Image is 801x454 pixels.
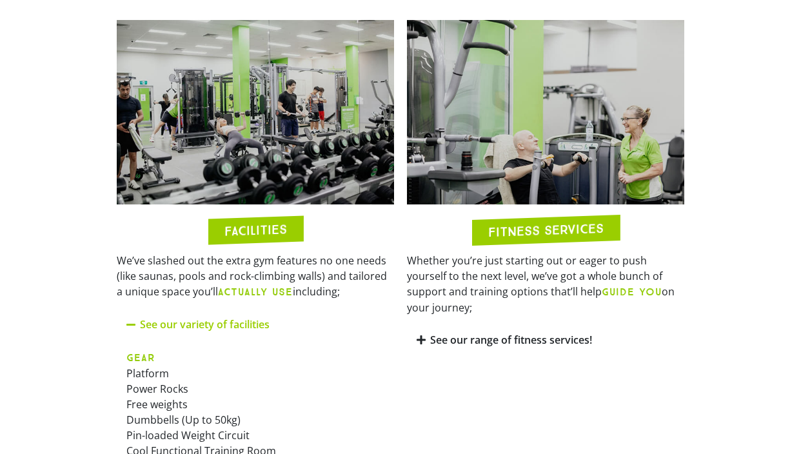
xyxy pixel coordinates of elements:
[117,310,394,340] div: See our variety of facilities
[488,222,604,239] h2: FITNESS SERVICES
[407,253,684,315] p: Whether you’re just starting out or eager to push yourself to the next level, we’ve got a whole b...
[224,223,287,238] h2: FACILITIES
[602,286,662,298] b: GUIDE YOU
[126,351,155,364] strong: GEAR
[117,253,394,300] p: We’ve slashed out the extra gym features no one needs (like saunas, pools and rock-climbing walls...
[218,286,293,298] b: ACTUALLY USE
[407,325,684,355] div: See our range of fitness services!
[430,333,592,347] a: See our range of fitness services!
[140,317,270,331] a: See our variety of facilities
